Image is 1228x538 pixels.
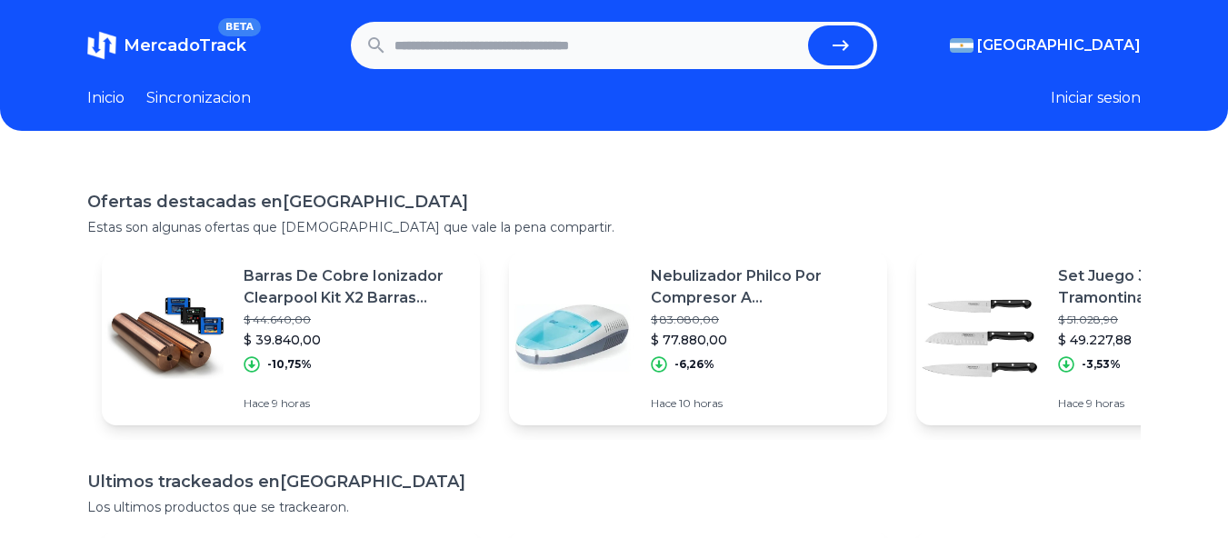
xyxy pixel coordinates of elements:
[674,357,714,372] p: -6,26%
[916,274,1043,402] img: Featured image
[102,251,480,425] a: Featured imageBarras De Cobre Ionizador Clearpool Kit X2 Barras 20mm.$ 44.640,00$ 39.840,00-10,75...
[244,313,465,327] p: $ 44.640,00
[102,274,229,402] img: Featured image
[509,274,636,402] img: Featured image
[267,357,312,372] p: -10,75%
[244,396,465,411] p: Hace 9 horas
[87,469,1141,494] h1: Ultimos trackeados en [GEOGRAPHIC_DATA]
[1051,87,1141,109] button: Iniciar sesion
[146,87,251,109] a: Sincronizacion
[950,38,973,53] img: Argentina
[218,18,261,36] span: BETA
[87,218,1141,236] p: Estas son algunas ofertas que [DEMOGRAPHIC_DATA] que vale la pena compartir.
[87,31,246,60] a: MercadoTrackBETA
[651,331,873,349] p: $ 77.880,00
[244,265,465,309] p: Barras De Cobre Ionizador Clearpool Kit X2 Barras 20mm.
[950,35,1141,56] button: [GEOGRAPHIC_DATA]
[87,498,1141,516] p: Los ultimos productos que se trackearon.
[509,251,887,425] a: Featured imageNebulizador Philco Por Compresor A [GEOGRAPHIC_DATA]$ 83.080,00$ 77.880,00-6,26%Hac...
[87,87,125,109] a: Inicio
[87,31,116,60] img: MercadoTrack
[651,313,873,327] p: $ 83.080,00
[244,331,465,349] p: $ 39.840,00
[977,35,1141,56] span: [GEOGRAPHIC_DATA]
[651,396,873,411] p: Hace 10 horas
[1082,357,1121,372] p: -3,53%
[124,35,246,55] span: MercadoTrack
[651,265,873,309] p: Nebulizador Philco Por Compresor A [GEOGRAPHIC_DATA]
[87,189,1141,214] h1: Ofertas destacadas en [GEOGRAPHIC_DATA]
